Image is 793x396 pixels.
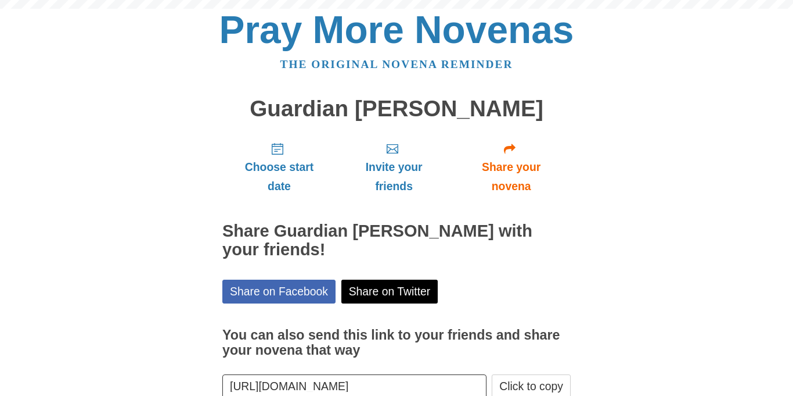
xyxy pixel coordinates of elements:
[234,158,325,196] span: Choose start date
[452,133,571,202] a: Share your novena
[222,133,336,202] a: Choose start date
[222,280,336,304] a: Share on Facebook
[463,158,559,196] span: Share your novena
[348,158,440,196] span: Invite your friends
[336,133,452,202] a: Invite your friends
[280,58,513,70] a: The original novena reminder
[219,8,574,51] a: Pray More Novenas
[222,328,571,358] h3: You can also send this link to your friends and share your novena that way
[222,222,571,259] h2: Share Guardian [PERSON_NAME] with your friends!
[341,280,438,304] a: Share on Twitter
[222,97,571,122] h1: Guardian [PERSON_NAME]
